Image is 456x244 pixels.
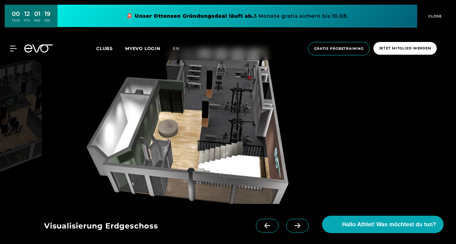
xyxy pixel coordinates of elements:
[427,13,442,19] span: CLOSE
[44,48,338,204] img: evofitness
[44,219,256,234] div: Visualisierung Erdgeschoss
[24,18,30,23] div: STD
[342,220,436,229] span: Hallo Athlet! Was möchtest du tun?
[42,10,43,26] div: :
[417,5,451,27] button: CLOSE
[21,10,22,26] div: :
[44,18,50,23] div: SEK
[32,10,33,26] div: :
[379,46,431,51] span: Jetzt Mitglied werden
[306,42,372,55] a: Gratis Probetraining
[44,9,50,18] div: 19
[125,46,160,51] a: MYEVO LOGIN
[322,216,444,233] button: Hallo Athlet! Was möchtest du tun?
[173,46,180,51] span: en
[372,42,439,55] a: Jetzt Mitglied werden
[96,46,113,51] span: Clubs
[96,45,125,51] a: Clubs
[12,9,20,18] div: 00
[12,18,20,23] div: TAGE
[24,9,30,18] div: 12
[314,46,364,51] span: Gratis Probetraining
[173,45,187,52] a: en
[34,18,40,23] div: MIN
[34,9,40,18] div: 01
